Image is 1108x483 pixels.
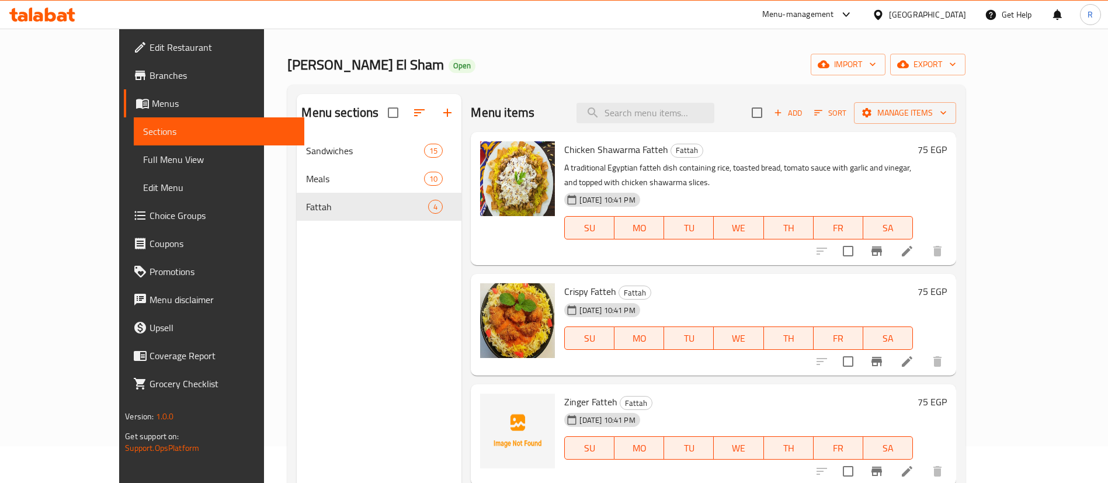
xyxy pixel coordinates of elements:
[811,54,885,75] button: import
[569,440,610,457] span: SU
[150,321,295,335] span: Upsell
[564,436,614,460] button: SU
[575,305,640,316] span: [DATE] 10:41 PM
[900,355,914,369] a: Edit menu item
[329,16,334,30] li: /
[900,244,914,258] a: Edit menu item
[425,173,442,185] span: 10
[619,330,659,347] span: MO
[471,104,534,121] h2: Menu items
[671,144,703,158] div: Fattah
[134,173,304,201] a: Edit Menu
[669,440,709,457] span: TU
[868,220,908,237] span: SA
[918,394,947,410] h6: 75 EGP
[814,326,863,350] button: FR
[923,237,951,265] button: delete
[564,326,614,350] button: SU
[569,220,610,237] span: SU
[425,145,442,157] span: 15
[429,201,442,213] span: 4
[484,16,510,30] span: Menus
[769,440,809,457] span: TH
[814,216,863,239] button: FR
[143,180,295,194] span: Edit Menu
[433,99,461,127] button: Add section
[619,286,651,300] span: Fattah
[863,106,947,120] span: Manage items
[125,409,154,424] span: Version:
[301,104,378,121] h2: Menu sections
[564,216,614,239] button: SU
[889,8,966,21] div: [GEOGRAPHIC_DATA]
[306,172,424,186] div: Meals
[461,16,465,30] li: /
[714,436,763,460] button: WE
[564,161,912,190] p: A traditional Egyptian fatteh dish containing rice, toasted bread, tomato sauce with garlic and v...
[620,396,652,410] div: Fattah
[124,230,304,258] a: Coupons
[863,348,891,376] button: Branch-specific-item
[818,440,859,457] span: FR
[818,330,859,347] span: FR
[125,440,199,456] a: Support.OpsPlatform
[576,103,714,123] input: search
[134,117,304,145] a: Sections
[470,15,510,30] a: Menus
[863,237,891,265] button: Branch-specific-item
[614,326,664,350] button: MO
[868,440,908,457] span: SA
[287,16,325,30] a: Home
[124,61,304,89] a: Branches
[814,106,846,120] span: Sort
[381,100,405,125] span: Select all sections
[664,436,714,460] button: TU
[150,209,295,223] span: Choice Groups
[575,415,640,426] span: [DATE] 10:41 PM
[352,16,456,30] span: Restaurants management
[150,68,295,82] span: Branches
[863,436,913,460] button: SA
[124,201,304,230] a: Choice Groups
[811,104,849,122] button: Sort
[923,348,951,376] button: delete
[152,96,295,110] span: Menus
[820,57,876,72] span: import
[424,144,443,158] div: items
[854,102,956,124] button: Manage items
[762,8,834,22] div: Menu-management
[428,200,443,214] div: items
[764,216,814,239] button: TH
[515,16,519,30] li: /
[306,200,428,214] span: Fattah
[714,326,763,350] button: WE
[575,194,640,206] span: [DATE] 10:41 PM
[614,216,664,239] button: MO
[297,132,461,225] nav: Menu sections
[338,15,456,30] a: Restaurants management
[156,409,174,424] span: 1.0.0
[449,59,475,73] div: Open
[287,51,444,78] span: [PERSON_NAME] El Sham
[769,104,807,122] button: Add
[306,144,424,158] span: Sandwiches
[297,193,461,221] div: Fattah4
[669,330,709,347] span: TU
[124,314,304,342] a: Upsell
[297,137,461,165] div: Sandwiches15
[124,33,304,61] a: Edit Restaurant
[143,124,295,138] span: Sections
[890,54,965,75] button: export
[124,370,304,398] a: Grocery Checklist
[480,141,555,216] img: Chicken Shawarma Fatteh
[124,89,304,117] a: Menus
[918,141,947,158] h6: 75 EGP
[564,283,616,300] span: Crispy Fatteh
[900,464,914,478] a: Edit menu item
[150,293,295,307] span: Menu disclaimer
[669,220,709,237] span: TU
[769,330,809,347] span: TH
[899,57,956,72] span: export
[620,397,652,410] span: Fattah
